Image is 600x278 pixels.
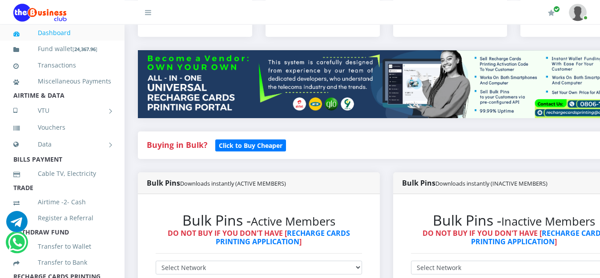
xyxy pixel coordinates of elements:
[13,38,111,59] a: Fund wallet[24,367.96]
[13,163,111,183] a: Cable TV, Electricity
[216,228,350,246] a: RECHARGE CARDS PRINTING APPLICATION
[13,22,111,43] a: Dashboard
[13,71,111,91] a: Miscellaneous Payments
[435,179,548,187] small: Downloads instantly (INACTIVE MEMBERS)
[147,178,286,188] strong: Bulk Pins
[569,4,587,21] img: User
[251,214,335,229] small: Active Members
[147,139,207,150] strong: Buying in Bulk?
[8,238,26,253] a: Chat for support
[548,9,555,16] i: Renew/Upgrade Subscription
[6,217,28,232] a: Chat for support
[13,207,111,228] a: Register a Referral
[402,178,548,188] strong: Bulk Pins
[13,191,111,212] a: Airtime -2- Cash
[13,133,111,155] a: Data
[13,236,111,256] a: Transfer to Wallet
[13,99,111,121] a: VTU
[553,5,560,12] span: Renew/Upgrade Subscription
[156,212,362,229] h2: Bulk Pins -
[13,252,111,272] a: Transfer to Bank
[168,228,350,246] strong: DO NOT BUY IF YOU DON'T HAVE [ ]
[72,45,97,52] small: [ ]
[13,4,67,21] img: Logo
[180,179,286,187] small: Downloads instantly (ACTIVE MEMBERS)
[13,55,111,75] a: Transactions
[219,141,282,150] b: Click to Buy Cheaper
[74,45,96,52] b: 24,367.96
[501,214,595,229] small: Inactive Members
[13,117,111,137] a: Vouchers
[215,139,286,150] a: Click to Buy Cheaper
